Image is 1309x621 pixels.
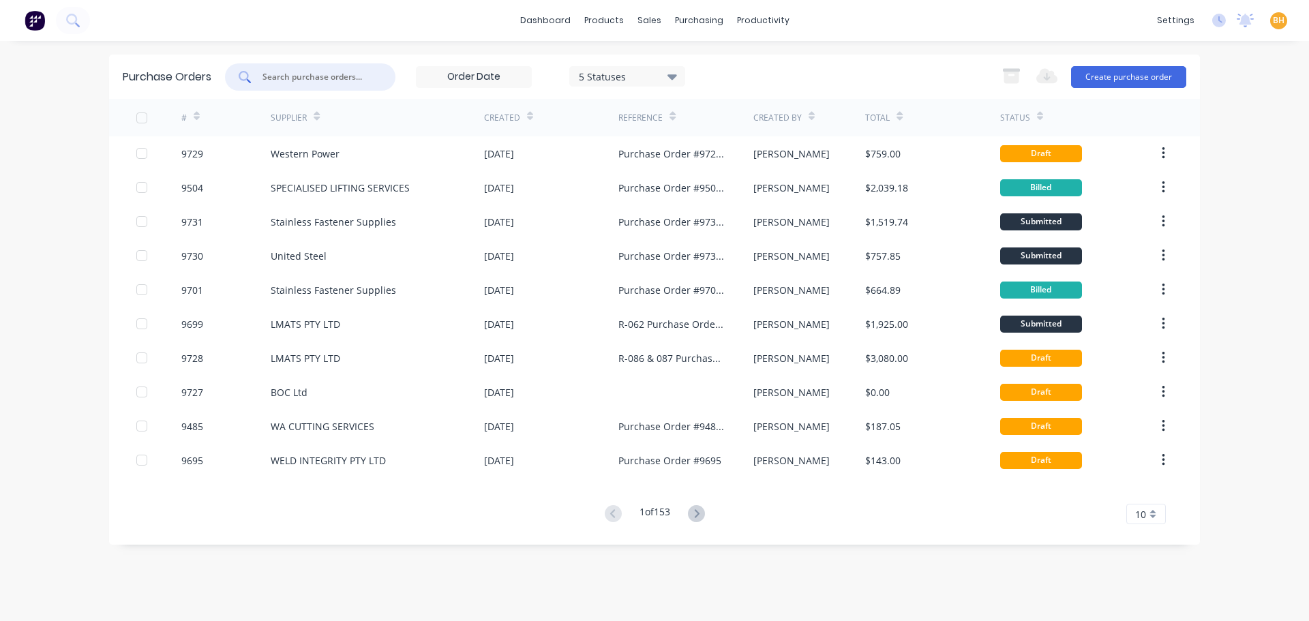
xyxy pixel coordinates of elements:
div: [PERSON_NAME] [753,317,830,331]
div: Created [484,112,520,124]
div: Draft [1000,384,1082,401]
div: $759.00 [865,147,901,161]
span: 10 [1135,507,1146,521]
div: $187.05 [865,419,901,434]
div: 9701 [181,283,203,297]
div: 9699 [181,317,203,331]
div: Purchase Order #9485 - WA CUTTING SERVICES [618,419,725,434]
div: [PERSON_NAME] [753,283,830,297]
div: LMATS PTY LTD [271,351,340,365]
div: WA CUTTING SERVICES [271,419,374,434]
div: WELD INTEGRITY PTY LTD [271,453,386,468]
div: $757.85 [865,249,901,263]
div: Purchase Order #9730 - United Steel [618,249,725,263]
div: $0.00 [865,385,890,399]
div: purchasing [668,10,730,31]
div: [PERSON_NAME] [753,249,830,263]
div: Created By [753,112,802,124]
div: Draft [1000,350,1082,367]
div: [PERSON_NAME] [753,419,830,434]
div: [PERSON_NAME] [753,453,830,468]
div: Draft [1000,418,1082,435]
img: Factory [25,10,45,31]
div: $2,039.18 [865,181,908,195]
div: R-086 & 087 Purchase Order #9728 [618,351,725,365]
input: Search purchase orders... [261,70,374,84]
div: $143.00 [865,453,901,468]
div: [PERSON_NAME] [753,147,830,161]
div: $3,080.00 [865,351,908,365]
div: [DATE] [484,147,514,161]
div: Status [1000,112,1030,124]
div: [PERSON_NAME] [753,215,830,229]
a: dashboard [513,10,577,31]
div: Billed [1000,282,1082,299]
div: settings [1150,10,1201,31]
div: Draft [1000,452,1082,469]
div: Stainless Fastener Supplies [271,215,396,229]
div: Purchase Order #9701 - Stainless Fastener Supplies [618,283,725,297]
div: Purchase Order #9695 [618,453,721,468]
div: [DATE] [484,215,514,229]
div: [DATE] [484,283,514,297]
button: Create purchase order [1071,66,1186,88]
div: 9695 [181,453,203,468]
div: Purchase Order #9731 - Stainless Fastener Supplies [618,215,725,229]
div: [PERSON_NAME] [753,351,830,365]
div: 9485 [181,419,203,434]
div: 9731 [181,215,203,229]
div: Draft [1000,145,1082,162]
div: LMATS PTY LTD [271,317,340,331]
div: $1,519.74 [865,215,908,229]
div: 1 of 153 [640,504,670,524]
div: SPECIALISED LIFTING SERVICES [271,181,410,195]
div: [PERSON_NAME] [753,385,830,399]
div: BOC Ltd [271,385,307,399]
div: Submitted [1000,247,1082,264]
div: Purchase Order #9729 - Western Power [618,147,725,161]
div: Submitted [1000,316,1082,333]
div: R-062 Purchase Order #9699 [618,317,725,331]
div: [DATE] [484,419,514,434]
div: 9727 [181,385,203,399]
div: sales [631,10,668,31]
div: products [577,10,631,31]
span: BH [1273,14,1284,27]
div: [DATE] [484,385,514,399]
div: [DATE] [484,181,514,195]
div: Purchase Order #9504 - SPECIALISED LIFTING SERVICES [618,181,725,195]
div: [DATE] [484,249,514,263]
div: productivity [730,10,796,31]
div: Submitted [1000,213,1082,230]
div: Supplier [271,112,307,124]
div: [DATE] [484,453,514,468]
div: 9504 [181,181,203,195]
div: $1,925.00 [865,317,908,331]
div: $664.89 [865,283,901,297]
div: United Steel [271,249,327,263]
div: Purchase Orders [123,69,211,85]
div: 5 Statuses [579,69,676,83]
div: # [181,112,187,124]
div: 9730 [181,249,203,263]
div: [DATE] [484,317,514,331]
div: [DATE] [484,351,514,365]
div: 9729 [181,147,203,161]
div: [PERSON_NAME] [753,181,830,195]
div: Total [865,112,890,124]
div: Stainless Fastener Supplies [271,283,396,297]
div: Billed [1000,179,1082,196]
input: Order Date [417,67,531,87]
div: 9728 [181,351,203,365]
div: Reference [618,112,663,124]
div: Western Power [271,147,340,161]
